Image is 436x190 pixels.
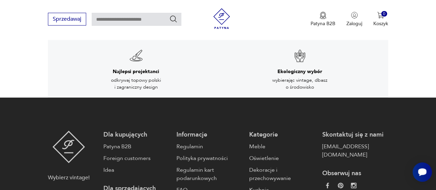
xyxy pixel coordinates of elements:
[377,12,384,19] img: Ikona koszyka
[311,20,335,27] p: Patyna B2B
[211,8,232,29] img: Patyna - sklep z meblami i dekoracjami vintage
[176,166,242,182] a: Regulamin kart podarunkowych
[48,17,86,22] a: Sprzedawaj
[176,131,242,139] p: Informacje
[381,11,387,17] div: 0
[346,12,362,27] button: Zaloguj
[346,20,362,27] p: Zaloguj
[176,154,242,162] a: Polityka prywatności
[325,183,330,188] img: da9060093f698e4c3cedc1453eec5031.webp
[322,142,388,159] a: [EMAIL_ADDRESS][DOMAIN_NAME]
[293,49,307,63] img: Znak gwarancji jakości
[373,20,388,27] p: Koszyk
[103,154,169,162] a: Foreign customers
[98,77,174,91] p: odkrywaj topowy polski i zagraniczny design
[351,183,356,188] img: c2fd9cf7f39615d9d6839a72ae8e59e5.webp
[262,77,338,91] p: wybierając vintage, dbasz o środowisko
[249,154,315,162] a: Oświetlenie
[52,131,85,163] img: Patyna - sklep z meblami i dekoracjami vintage
[351,12,358,19] img: Ikonka użytkownika
[338,183,343,188] img: 37d27d81a828e637adc9f9cb2e3d3a8a.webp
[320,12,326,19] img: Ikona medalu
[249,142,315,151] a: Meble
[249,166,315,182] a: Dekoracje i przechowywanie
[103,166,169,174] a: Idea
[103,131,169,139] p: Dla kupujących
[322,131,388,139] p: Skontaktuj się z nami
[169,15,178,23] button: Szukaj
[129,49,143,63] img: Znak gwarancji jakości
[413,162,432,182] iframe: Smartsupp widget button
[113,68,159,75] h3: Najlepsi projektanci
[48,173,90,182] p: Wybierz vintage!
[311,12,335,27] button: Patyna B2B
[311,12,335,27] a: Ikona medaluPatyna B2B
[322,169,388,178] p: Obserwuj nas
[176,142,242,151] a: Regulamin
[48,13,86,26] button: Sprzedawaj
[103,142,169,151] a: Patyna B2B
[249,131,315,139] p: Kategorie
[373,12,388,27] button: 0Koszyk
[277,68,322,75] h3: Ekologiczny wybór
